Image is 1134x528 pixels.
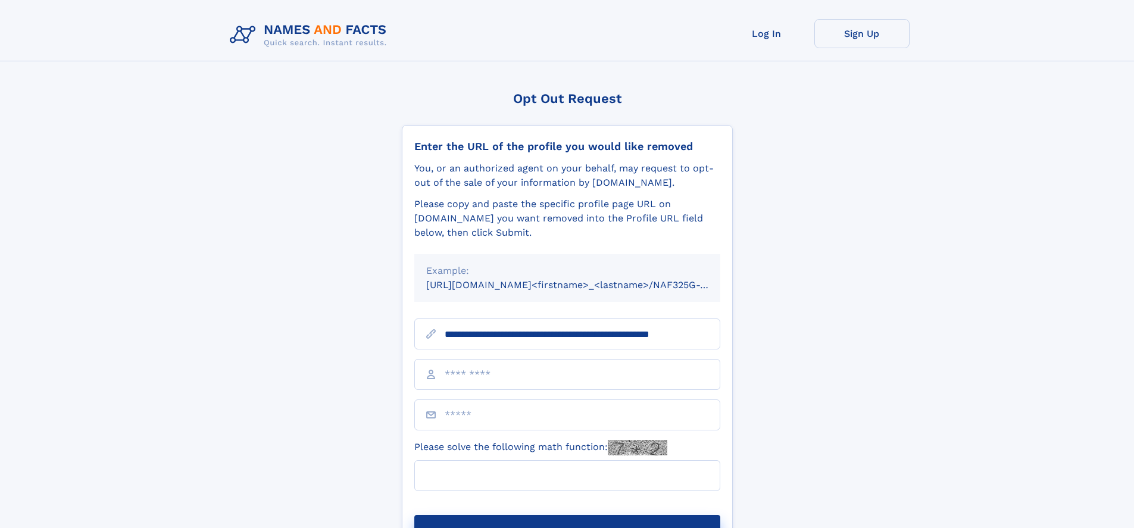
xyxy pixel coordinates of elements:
small: [URL][DOMAIN_NAME]<firstname>_<lastname>/NAF325G-xxxxxxxx [426,279,743,290]
div: Opt Out Request [402,91,733,106]
div: You, or an authorized agent on your behalf, may request to opt-out of the sale of your informatio... [414,161,720,190]
div: Enter the URL of the profile you would like removed [414,140,720,153]
div: Please copy and paste the specific profile page URL on [DOMAIN_NAME] you want removed into the Pr... [414,197,720,240]
a: Log In [719,19,814,48]
a: Sign Up [814,19,910,48]
label: Please solve the following math function: [414,440,667,455]
img: Logo Names and Facts [225,19,396,51]
div: Example: [426,264,708,278]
